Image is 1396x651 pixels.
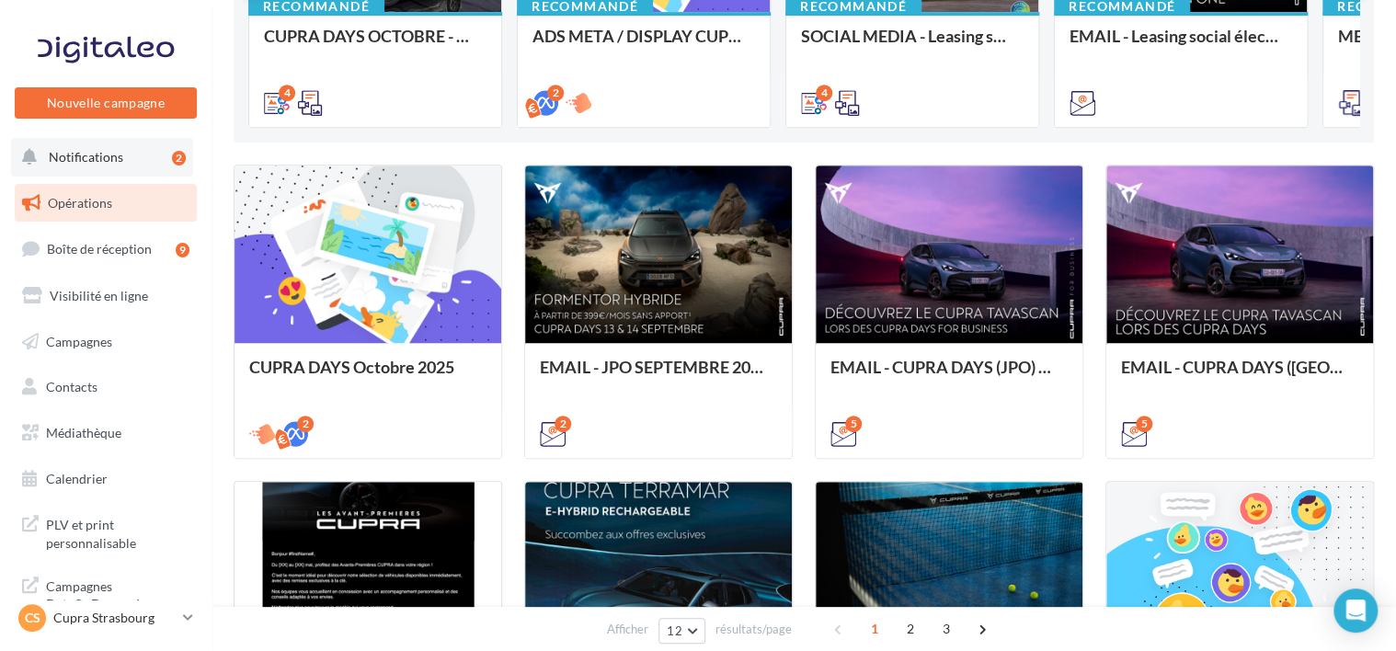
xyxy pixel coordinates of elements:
[11,277,200,315] a: Visibilité en ligne
[50,288,148,303] span: Visibilité en ligne
[249,358,486,394] div: CUPRA DAYS Octobre 2025
[46,512,189,552] span: PLV et print personnalisable
[11,138,193,177] button: Notifications 2
[279,85,295,101] div: 4
[658,618,705,644] button: 12
[860,614,889,644] span: 1
[607,621,648,638] span: Afficher
[11,566,200,621] a: Campagnes DataOnDemand
[532,27,755,63] div: ADS META / DISPLAY CUPRA DAYS Septembre 2025
[1136,416,1152,432] div: 5
[1333,588,1378,633] div: Open Intercom Messenger
[46,425,121,440] span: Médiathèque
[540,358,777,394] div: EMAIL - JPO SEPTEMBRE 2025
[11,323,200,361] a: Campagnes
[53,609,176,627] p: Cupra Strasbourg
[11,505,200,559] a: PLV et print personnalisable
[47,241,152,257] span: Boîte de réception
[11,368,200,406] a: Contacts
[11,229,200,268] a: Boîte de réception9
[46,379,97,394] span: Contacts
[667,623,682,638] span: 12
[801,27,1024,63] div: SOCIAL MEDIA - Leasing social électrique - CUPRA Born
[1070,27,1292,63] div: EMAIL - Leasing social électrique - CUPRA Born One
[715,621,792,638] span: résultats/page
[11,414,200,452] a: Médiathèque
[11,460,200,498] a: Calendrier
[830,358,1068,394] div: EMAIL - CUPRA DAYS (JPO) Fleet Générique
[46,574,189,613] span: Campagnes DataOnDemand
[176,243,189,257] div: 9
[896,614,925,644] span: 2
[845,416,862,432] div: 5
[46,471,108,486] span: Calendrier
[297,416,314,432] div: 2
[48,195,112,211] span: Opérations
[816,85,832,101] div: 4
[264,27,486,63] div: CUPRA DAYS OCTOBRE - SOME
[547,85,564,101] div: 2
[46,333,112,348] span: Campagnes
[11,184,200,223] a: Opérations
[15,600,197,635] a: CS Cupra Strasbourg
[15,87,197,119] button: Nouvelle campagne
[172,151,186,166] div: 2
[555,416,571,432] div: 2
[25,609,40,627] span: CS
[1121,358,1358,394] div: EMAIL - CUPRA DAYS ([GEOGRAPHIC_DATA]) Private Générique
[49,149,123,165] span: Notifications
[932,614,961,644] span: 3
